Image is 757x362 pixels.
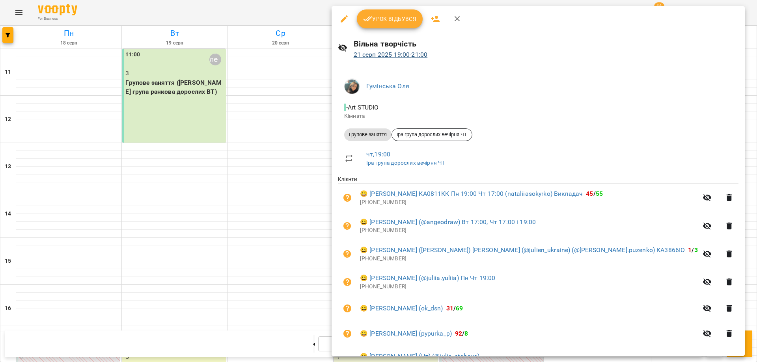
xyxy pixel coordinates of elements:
[694,246,698,254] span: 3
[366,160,445,166] a: Іра група дорослих вечірня ЧТ
[366,82,409,90] a: Гумінська Оля
[338,273,357,291] button: Візит ще не сплачено. Додати оплату?
[464,330,468,337] span: 8
[360,245,685,255] a: 😀 [PERSON_NAME] ([PERSON_NAME]) [PERSON_NAME] (@julien_ukraine) (@[PERSON_NAME].puzenko) КА3866ІО
[357,9,423,28] button: Урок відбувся
[688,246,692,254] span: 1
[344,131,392,138] span: Групове заняття
[366,150,390,158] a: чт , 19:00
[586,190,593,197] span: 45
[596,190,603,197] span: 55
[455,330,468,337] b: /
[338,217,357,236] button: Візит ще не сплачено. Додати оплату?
[338,188,357,207] button: Візит ще не сплачено. Додати оплату?
[338,299,357,318] button: Візит ще не сплачено. Додати оплату?
[360,329,452,338] a: 😀 [PERSON_NAME] (pypurka_p)
[392,128,472,141] div: Іра група дорослих вечірня ЧТ
[360,255,698,263] p: [PHONE_NUMBER]
[360,283,698,291] p: [PHONE_NUMBER]
[360,217,536,227] a: 😀 [PERSON_NAME] (@angeodraw) Вт 17:00, Чт 17:00 і 19:00
[446,304,463,312] b: /
[338,324,357,343] button: Візит ще не сплачено. Додати оплату?
[354,51,428,58] a: 21 серп 2025 19:00-21:00
[363,14,417,24] span: Урок відбувся
[338,245,357,264] button: Візит ще не сплачено. Додати оплату?
[360,226,698,234] p: [PHONE_NUMBER]
[360,189,583,199] a: 😀 [PERSON_NAME] КА0811КК Пн 19:00 Чт 17:00 (nataliiasokyrko) Викладач
[688,246,697,254] b: /
[344,104,380,111] span: - Art STUDIO
[446,304,453,312] span: 31
[392,131,472,138] span: Іра група дорослих вечірня ЧТ
[586,190,603,197] b: /
[360,273,496,283] a: 😀 [PERSON_NAME] (@juliia.yuliia) Пн Чт 19:00
[360,304,443,313] a: 😀 [PERSON_NAME] (ok_dsn)
[360,199,698,206] p: [PHONE_NUMBER]
[354,38,739,50] h6: Вільна творчість
[456,304,463,312] span: 69
[455,330,462,337] span: 92
[360,352,479,361] a: 😀 [PERSON_NAME] (Чт) (@julia_stahova)
[344,78,360,94] img: 9193104f5c27eb9bdd9e2baebb3314d7.jpeg
[344,112,732,120] p: Кімната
